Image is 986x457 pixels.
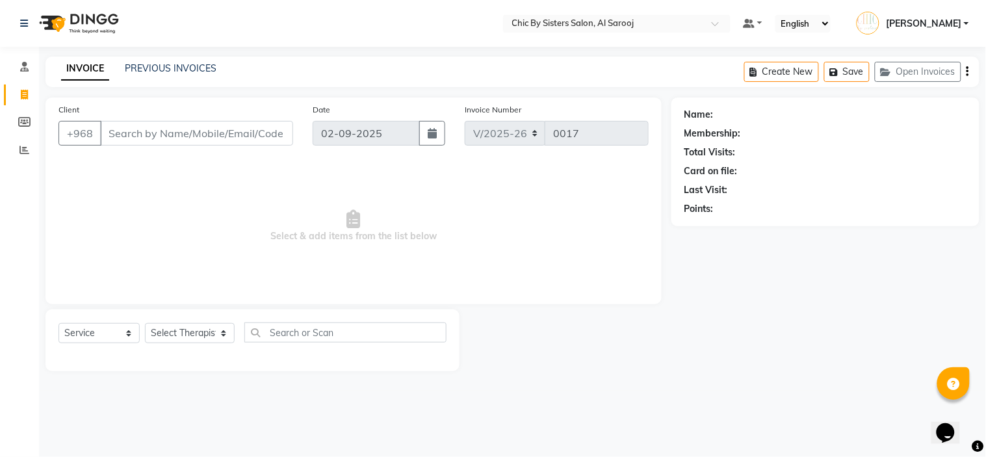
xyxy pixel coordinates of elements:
button: Create New [744,62,819,82]
div: Membership: [684,127,741,140]
div: Points: [684,202,714,216]
div: Last Visit: [684,183,728,197]
div: Card on file: [684,164,738,178]
button: Open Invoices [875,62,961,82]
iframe: chat widget [931,405,973,444]
label: Client [58,104,79,116]
span: [PERSON_NAME] [886,17,961,31]
div: Total Visits: [684,146,736,159]
input: Search by Name/Mobile/Email/Code [100,121,293,146]
img: logo [33,5,122,42]
label: Invoice Number [465,104,521,116]
div: Name: [684,108,714,122]
input: Search or Scan [244,322,447,343]
img: Mithun [857,12,879,34]
a: PREVIOUS INVOICES [125,62,216,74]
label: Date [313,104,330,116]
span: Select & add items from the list below [58,161,649,291]
button: +968 [58,121,101,146]
button: Save [824,62,870,82]
a: INVOICE [61,57,109,81]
